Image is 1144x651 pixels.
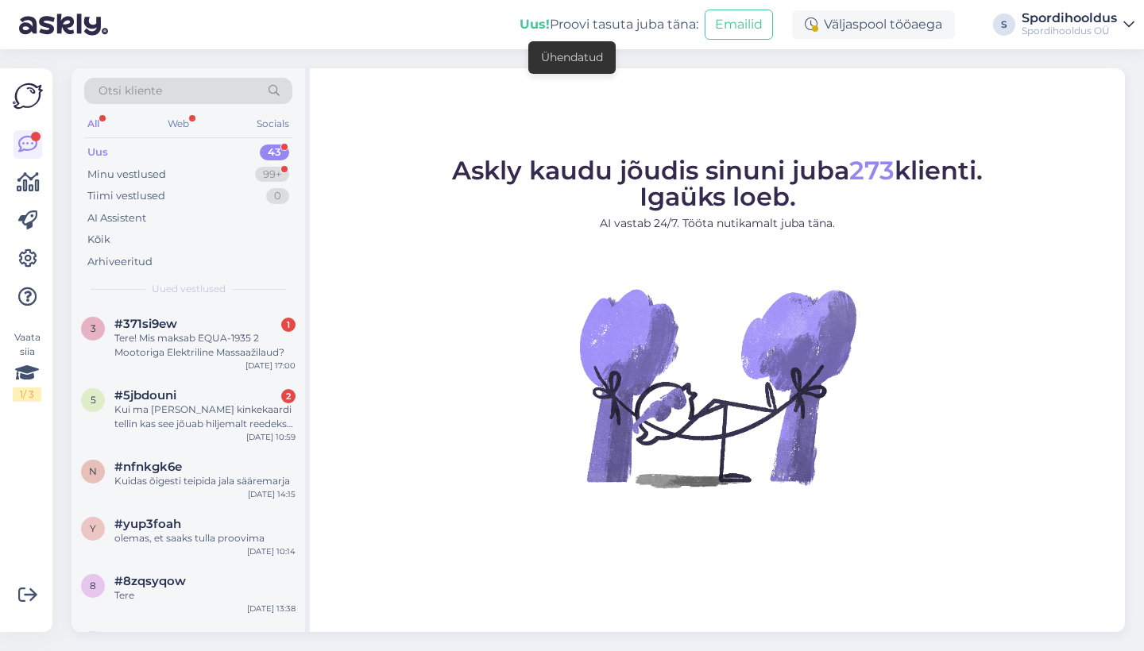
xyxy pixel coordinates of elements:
div: Tere [114,588,296,603]
div: Uus [87,144,108,160]
div: Web [164,114,192,134]
span: #nfnkgk6e [114,460,182,474]
span: #5jbdouni [114,388,176,403]
div: [DATE] 10:59 [246,431,296,443]
a: SpordihooldusSpordihooldus OÜ [1022,12,1134,37]
div: 99+ [255,167,289,183]
span: n [89,465,97,477]
div: Arhiveeritud [87,254,153,270]
span: 273 [849,155,895,186]
div: 43 [260,144,289,160]
span: 5 [91,394,96,406]
div: Ühendatud [541,49,603,66]
span: #371si9ew [114,317,177,331]
span: y [90,522,96,534]
span: Otsi kliente [99,83,162,99]
span: #yup3foah [114,517,181,531]
div: [DATE] 10:14 [247,545,296,557]
div: Kui ma [PERSON_NAME] kinkekaardi tellin kas see jõuab hiljemalt reedeks [PERSON_NAME]? [114,403,296,431]
div: Tere! Mis maksab EQUA-1935 2 Mootoriga Elektriline Massaažilaud? [114,331,296,360]
div: Spordihooldus OÜ [1022,25,1117,37]
div: 2 [281,389,296,403]
span: #8zqsyqow [114,574,186,588]
span: 3 [91,322,96,334]
div: 1 / 3 [13,387,41,402]
div: Spordihooldus [1022,12,1117,25]
div: [DATE] 17:00 [245,360,296,372]
span: 8 [90,580,96,591]
div: Tiimi vestlused [87,188,165,204]
span: #1srmgxba [114,631,182,645]
img: No Chat active [574,245,860,530]
div: Socials [253,114,292,134]
div: Kõik [87,232,110,248]
img: Askly Logo [13,81,43,111]
b: Uus! [520,17,550,32]
div: Proovi tasuta juba täna: [520,15,698,34]
div: 0 [266,188,289,204]
div: Väljaspool tööaega [792,10,955,39]
p: AI vastab 24/7. Tööta nutikamalt juba täna. [452,215,983,232]
button: Emailid [705,10,773,40]
div: 1 [281,318,296,332]
span: Askly kaudu jõudis sinuni juba klienti. Igaüks loeb. [452,155,983,212]
div: olemas, et saaks tulla proovima [114,531,296,545]
div: All [84,114,102,134]
div: [DATE] 14:15 [248,488,296,500]
div: AI Assistent [87,210,146,226]
div: Vaata siia [13,330,41,402]
span: Uued vestlused [152,282,226,296]
div: Minu vestlused [87,167,166,183]
div: [DATE] 13:38 [247,603,296,614]
div: S [993,13,1015,36]
div: Kuidas õigesti teipida jala sääremarja [114,474,296,488]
